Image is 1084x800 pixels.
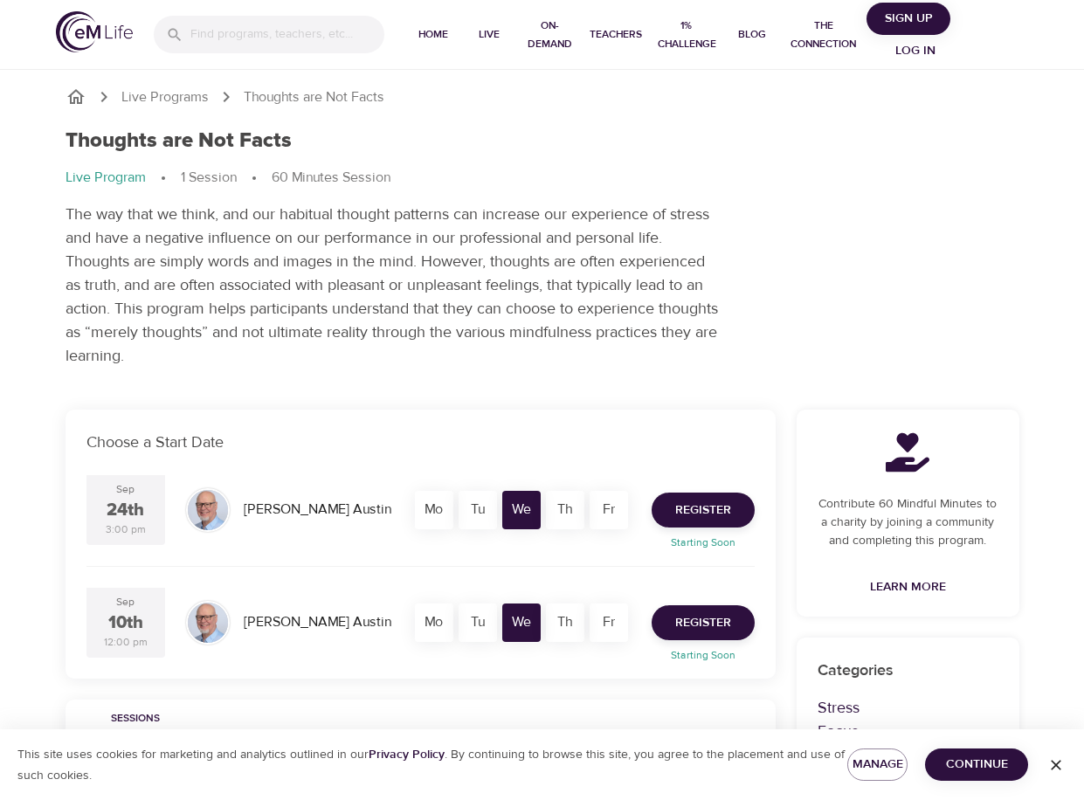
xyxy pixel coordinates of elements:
div: [PERSON_NAME] Austin [237,493,398,527]
p: 1 Session [181,168,237,188]
button: Sign Up [867,3,950,35]
span: Sign Up [873,8,943,30]
p: Live Program [66,168,146,188]
button: Register [652,493,755,528]
div: Th [546,491,584,529]
div: Mo [415,603,453,642]
input: Find programs, teachers, etc... [190,16,384,53]
div: Sep [116,482,135,497]
a: Privacy Policy [369,747,445,762]
p: Stress [818,696,998,720]
p: Starting Soon [641,647,765,663]
span: Live [468,25,510,44]
a: Learn More [863,571,953,603]
button: Register [652,605,755,640]
nav: breadcrumb [66,86,1019,107]
p: Focus [818,720,998,743]
span: Home [412,25,454,44]
p: Categories [818,659,998,682]
p: Thoughts are Not Facts [244,87,384,107]
span: Continue [939,754,1014,776]
div: 24th [107,498,144,523]
button: Log in [873,35,957,67]
div: 10th [108,610,143,636]
div: Fr [590,491,628,529]
span: Manage [861,754,894,776]
div: [PERSON_NAME] Austin [237,605,398,639]
div: Sep [116,595,135,610]
button: Manage [847,748,908,781]
div: We [502,603,541,642]
div: Th [546,603,584,642]
p: Choose a Start Date [86,431,755,454]
div: Tu [459,491,497,529]
a: Live Programs [121,87,209,107]
div: Mo [415,491,453,529]
p: The way that we think, and our habitual thought patterns can increase our experience of stress an... [66,203,721,368]
span: Blog [731,25,773,44]
span: Teachers [590,25,642,44]
div: We [502,491,541,529]
div: Fr [590,603,628,642]
span: Register [675,612,731,634]
p: 60 Minutes Session [272,168,390,188]
span: The Connection [787,17,860,53]
nav: breadcrumb [66,168,1019,189]
span: 1% Challenge [656,17,717,53]
span: Learn More [870,576,946,598]
h1: Thoughts are Not Facts [66,128,292,154]
span: Register [675,500,731,521]
img: logo [56,11,133,52]
div: 3:00 pm [106,522,146,537]
p: Contribute 60 Mindful Minutes to a charity by joining a community and completing this program. [818,495,998,550]
span: Sessions [76,710,195,728]
div: Tu [459,603,497,642]
button: Continue [925,748,1028,781]
span: On-Demand [524,17,576,53]
div: 12:00 pm [104,635,148,650]
span: Log in [880,40,950,62]
p: Starting Soon [641,534,765,550]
